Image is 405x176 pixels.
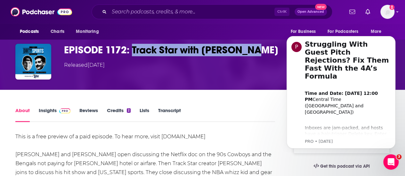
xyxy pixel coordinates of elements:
button: Show profile menu [380,5,394,19]
span: For Podcasters [328,27,358,36]
h1: EPISODE 1172: Track Star with Jack Coyne [64,44,283,56]
a: About [15,107,30,122]
button: Open AdvancedNew [295,8,327,16]
button: open menu [15,26,47,38]
span: Logged in as josefine.kals [380,5,394,19]
a: Charts [46,26,68,38]
button: open menu [366,26,390,38]
input: Search podcasts, credits, & more... [109,7,274,17]
div: Search podcasts, credits, & more... [92,4,332,19]
iframe: Intercom notifications message [277,30,405,152]
a: InsightsPodchaser Pro [39,107,70,122]
a: Show notifications dropdown [363,6,373,17]
iframe: Intercom live chat [383,154,399,170]
div: Inboxes are jam‑packed, and hosts have a hair‑trigger Delete key. Enter the 4A’s Formula—Actionab... [28,88,114,176]
img: EPISODE 1172: Track Star with Jack Coyne [15,44,51,80]
span: More [371,27,382,36]
a: Get this podcast via API [308,158,375,174]
div: Released [DATE] [64,61,105,69]
a: Reviews [79,107,98,122]
svg: Add a profile image [389,5,394,10]
span: Ctrl K [274,8,289,16]
span: New [315,4,327,10]
a: Transcript [158,107,181,122]
span: Get this podcast via API [320,164,370,169]
a: Show notifications dropdown [347,6,358,17]
span: Podcasts [20,27,39,36]
img: Podchaser Pro [59,108,70,113]
img: Podchaser - Follow, Share and Rate Podcasts [11,6,72,18]
button: open menu [71,26,107,38]
p: Message from PRO, sent 10w ago [28,108,114,114]
span: 3 [396,154,401,159]
div: 2 [127,108,131,113]
a: Credits2 [107,107,131,122]
button: open menu [323,26,368,38]
span: Charts [51,27,64,36]
a: Lists [140,107,149,122]
span: Monitoring [76,27,99,36]
span: Open Advanced [297,10,324,13]
span: For Business [290,27,316,36]
button: open menu [286,26,324,38]
img: User Profile [380,5,394,19]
